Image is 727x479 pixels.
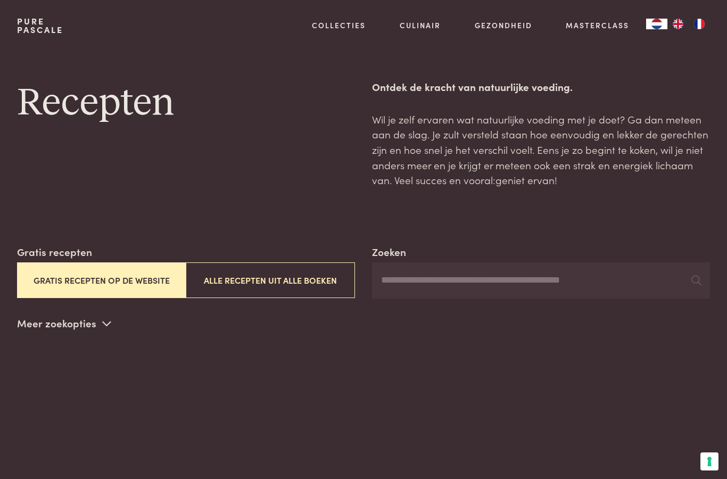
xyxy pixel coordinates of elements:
aside: Language selected: Nederlands [646,19,710,29]
button: Gratis recepten op de website [17,262,186,298]
p: Wil je zelf ervaren wat natuurlijke voeding met je doet? Ga dan meteen aan de slag. Je zult verst... [372,112,710,188]
ul: Language list [667,19,710,29]
a: Collecties [312,20,366,31]
h1: Recepten [17,79,355,127]
label: Gratis recepten [17,244,92,260]
strong: Ontdek de kracht van natuurlijke voeding. [372,79,573,94]
a: Masterclass [566,20,629,31]
p: Meer zoekopties [17,316,111,332]
div: Language [646,19,667,29]
button: Alle recepten uit alle boeken [186,262,355,298]
a: PurePascale [17,17,63,34]
a: Culinair [400,20,441,31]
a: FR [689,19,710,29]
button: Uw voorkeuren voor toestemming voor trackingtechnologieën [700,452,718,470]
a: Gezondheid [475,20,532,31]
a: EN [667,19,689,29]
label: Zoeken [372,244,406,260]
a: NL [646,19,667,29]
